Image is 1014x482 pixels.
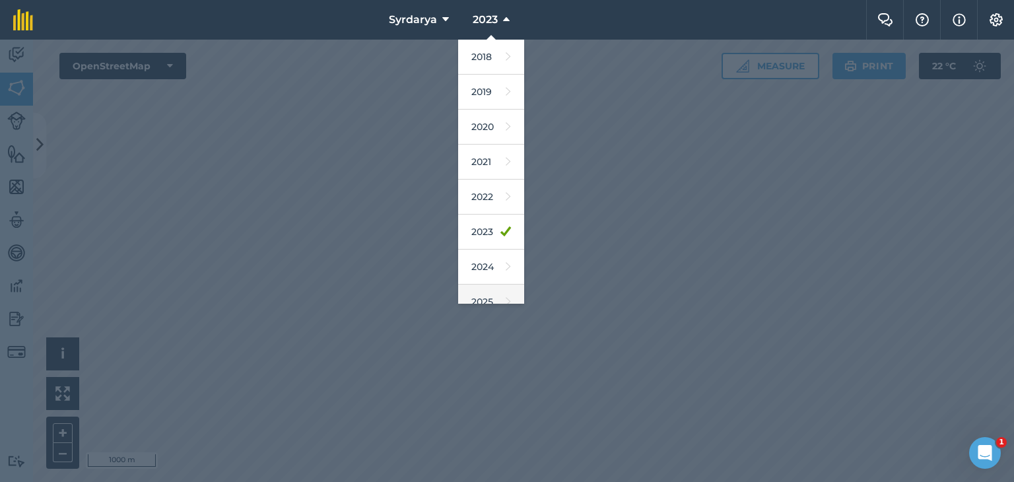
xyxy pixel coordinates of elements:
[877,13,893,26] img: Two speech bubbles overlapping with the left bubble in the forefront
[458,75,524,110] a: 2019
[914,13,930,26] img: A question mark icon
[473,12,498,28] span: 2023
[458,215,524,250] a: 2023
[969,437,1001,469] iframe: Intercom live chat
[953,12,966,28] img: svg+xml;base64,PHN2ZyB4bWxucz0iaHR0cDovL3d3dy53My5vcmcvMjAwMC9zdmciIHdpZHRoPSIxNyIgaGVpZ2h0PSIxNy...
[996,437,1007,448] span: 1
[458,110,524,145] a: 2020
[458,145,524,180] a: 2021
[13,9,33,30] img: fieldmargin Logo
[458,40,524,75] a: 2018
[458,250,524,285] a: 2024
[458,180,524,215] a: 2022
[458,285,524,320] a: 2025
[389,12,437,28] span: Syrdarya
[988,13,1004,26] img: A cog icon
